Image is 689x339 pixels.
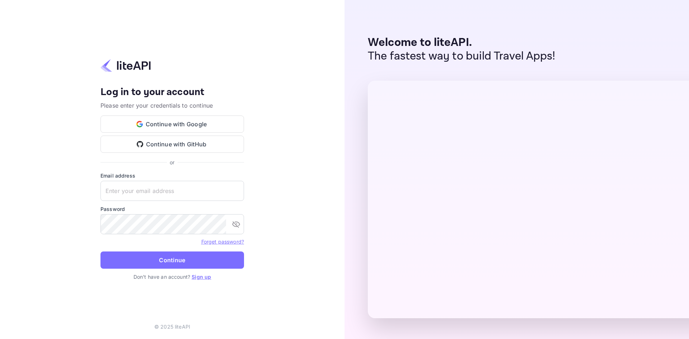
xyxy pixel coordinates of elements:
a: Forget password? [201,239,244,245]
input: Enter your email address [100,181,244,201]
p: or [170,159,174,166]
label: Password [100,205,244,213]
button: Continue [100,251,244,269]
a: Forget password? [201,238,244,245]
a: Sign up [192,274,211,280]
label: Email address [100,172,244,179]
button: Continue with GitHub [100,136,244,153]
h4: Log in to your account [100,86,244,99]
button: Continue with Google [100,116,244,133]
p: The fastest way to build Travel Apps! [368,50,556,63]
p: Welcome to liteAPI. [368,36,556,50]
p: Please enter your credentials to continue [100,101,244,110]
img: liteapi [100,58,151,72]
button: toggle password visibility [229,217,243,231]
p: © 2025 liteAPI [154,323,190,330]
p: Don't have an account? [100,273,244,281]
